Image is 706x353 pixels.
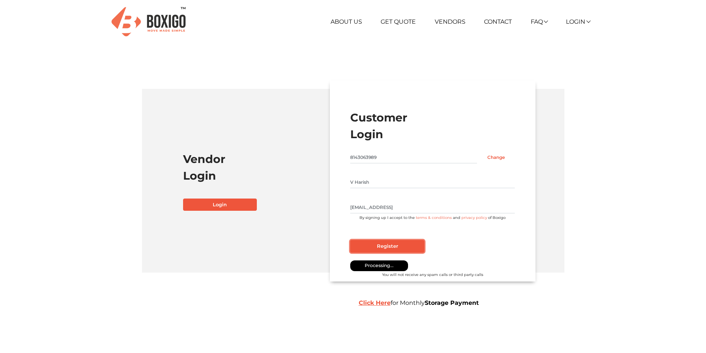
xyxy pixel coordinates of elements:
[350,260,408,272] div: Processing...
[435,18,465,25] a: Vendors
[425,299,479,306] b: Storage Payment
[381,18,416,25] a: Get Quote
[460,215,488,220] a: privacy policy
[359,299,391,306] a: Click Here
[183,151,348,184] h1: Vendor Login
[350,240,424,253] input: Register
[350,215,515,220] div: By signing up I accept to the and of Boxigo
[477,151,515,163] input: Change
[350,151,477,163] input: Mobile No
[484,18,512,25] a: Contact
[183,199,257,211] a: Login
[112,7,186,36] img: Boxigo
[566,18,590,25] a: Login
[331,18,362,25] a: About Us
[353,299,564,307] div: for Monthly
[330,272,536,277] p: You will not receive any spam calls or third party calls
[350,176,515,188] input: Your Name
[531,18,547,25] a: FAQ
[350,109,515,143] h1: Customer Login
[416,215,453,220] a: terms & conditions
[350,202,515,213] input: Email Id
